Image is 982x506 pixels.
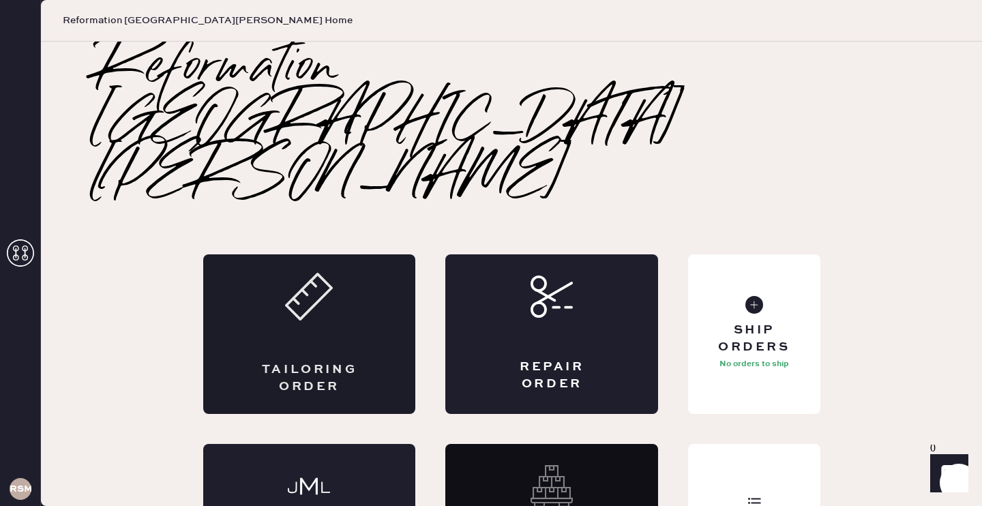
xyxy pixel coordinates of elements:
[699,322,809,356] div: Ship Orders
[500,359,604,393] div: Repair Order
[63,14,353,27] span: Reformation [GEOGRAPHIC_DATA][PERSON_NAME] Home
[258,361,361,396] div: Tailoring Order
[917,445,976,503] iframe: Front Chat
[719,356,789,372] p: No orders to ship
[10,484,31,494] h3: RSMA
[95,42,927,205] h2: Reformation [GEOGRAPHIC_DATA][PERSON_NAME]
